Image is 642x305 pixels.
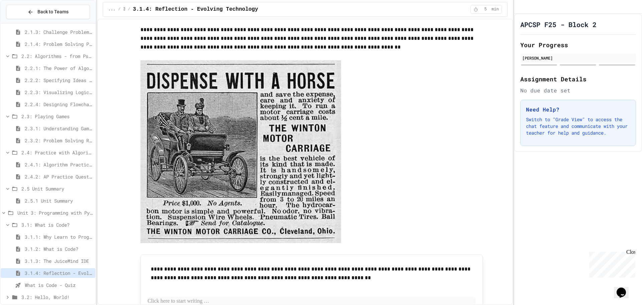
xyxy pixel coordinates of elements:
[526,116,630,136] p: Switch to "Grade View" to access the chat feature and communicate with your teacher for help and ...
[133,5,258,13] span: 3.1.4: Reflection - Evolving Technology
[3,3,46,43] div: Chat with us now!Close
[21,185,93,192] span: 2.5 Unit Summary
[25,173,93,180] span: 2.4.2: AP Practice Questions
[21,53,93,60] span: 2.2: Algorithms - from Pseudocode to Flowcharts
[480,7,491,12] span: 5
[108,7,116,12] span: ...
[25,137,93,144] span: 2.3.2: Problem Solving Reflection
[25,161,93,168] span: 2.4.1: Algorithm Practice Exercises
[25,89,93,96] span: 2.2.3: Visualizing Logic with Flowcharts
[118,7,120,12] span: /
[25,28,93,35] span: 2.1.3: Challenge Problem - The Bridge
[526,105,630,113] h3: Need Help?
[25,233,93,240] span: 3.1.1: Why Learn to Program?
[21,294,93,301] span: 3.2: Hello, World!
[586,249,635,278] iframe: chat widget
[21,149,93,156] span: 2.4: Practice with Algorithms
[614,278,635,298] iframe: chat widget
[25,257,93,264] span: 3.1.3: The JuiceMind IDE
[25,125,93,132] span: 2.3.1: Understanding Games with Flowcharts
[522,55,634,61] div: [PERSON_NAME]
[128,7,130,12] span: /
[17,209,93,216] span: Unit 3: Programming with Python
[25,197,93,204] span: 2.5.1 Unit Summary
[492,7,499,12] span: min
[25,282,93,289] span: What is Code - Quiz
[21,113,93,120] span: 2.3: Playing Games
[25,270,93,277] span: 3.1.4: Reflection - Evolving Technology
[520,86,636,94] div: No due date set
[25,41,93,48] span: 2.1.4: Problem Solving Practice
[25,65,93,72] span: 2.2.1: The Power of Algorithms
[6,5,90,19] button: Back to Teams
[25,101,93,108] span: 2.2.4: Designing Flowcharts
[21,221,93,228] span: 3.1: What is Code?
[25,245,93,252] span: 3.1.2: What is Code?
[520,74,636,84] h2: Assignment Details
[37,8,69,15] span: Back to Teams
[25,77,93,84] span: 2.2.2: Specifying Ideas with Pseudocode
[520,20,597,29] h1: APCSP F25 - Block 2
[123,7,125,12] span: 3.1: What is Code?
[520,40,636,50] h2: Your Progress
